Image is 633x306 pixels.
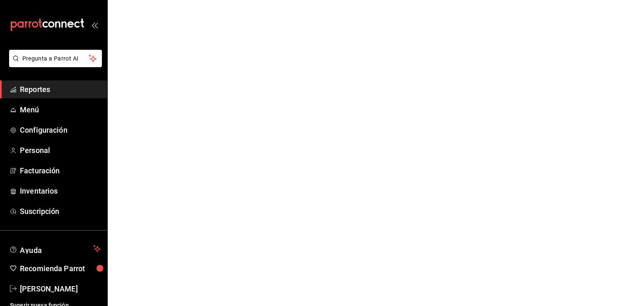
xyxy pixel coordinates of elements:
[20,185,101,197] span: Inventarios
[20,165,101,176] span: Facturación
[91,22,98,28] button: open_drawer_menu
[20,84,101,95] span: Reportes
[20,283,101,294] span: [PERSON_NAME]
[20,206,101,217] span: Suscripción
[20,244,90,254] span: Ayuda
[22,54,89,63] span: Pregunta a Parrot AI
[9,50,102,67] button: Pregunta a Parrot AI
[6,60,102,69] a: Pregunta a Parrot AI
[20,263,101,274] span: Recomienda Parrot
[20,124,101,136] span: Configuración
[20,145,101,156] span: Personal
[20,104,101,115] span: Menú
